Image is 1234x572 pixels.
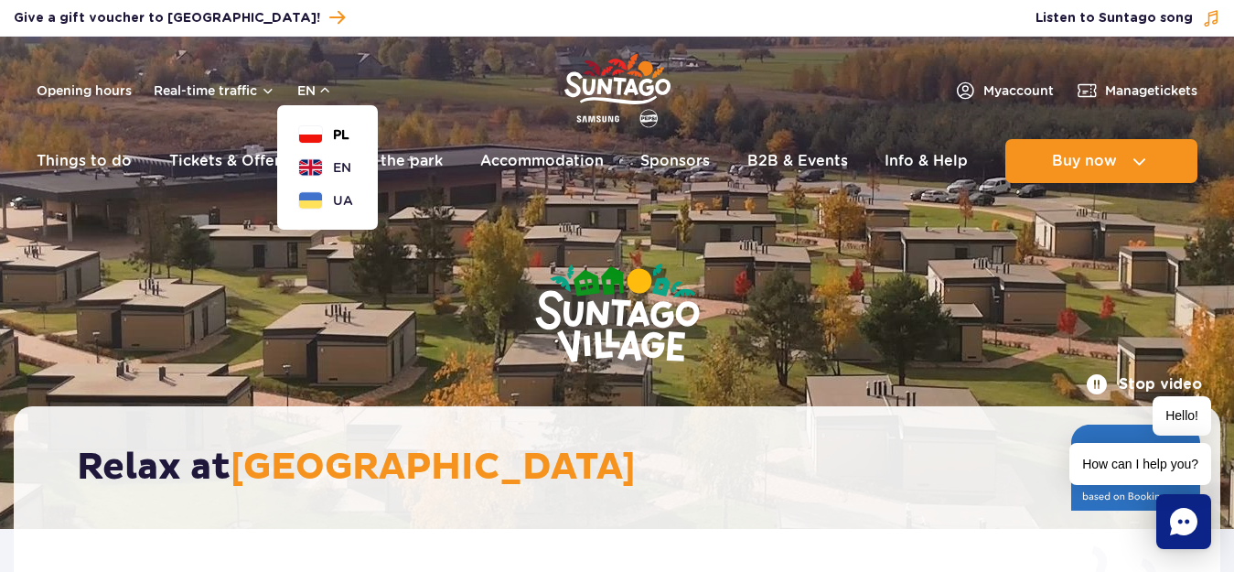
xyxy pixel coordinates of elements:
[14,5,345,30] a: Give a gift voucher to [GEOGRAPHIC_DATA]!
[37,139,132,183] a: Things to do
[1156,494,1211,549] div: Chat
[333,125,349,144] span: PL
[747,139,848,183] a: B2B & Events
[1052,153,1117,169] span: Buy now
[317,139,443,183] a: Explore the park
[1069,443,1211,485] span: How can I help you?
[299,158,351,177] button: EN
[77,445,1175,491] h2: Relax at
[169,139,281,183] a: Tickets & Offer
[640,139,710,183] a: Sponsors
[1005,139,1197,183] button: Buy now
[480,139,604,183] a: Accommodation
[564,46,671,130] a: Park of Poland
[154,83,275,98] button: Real-time traffic
[885,139,968,183] a: Info & Help
[1035,9,1220,27] button: Listen to Suntago song
[231,445,636,491] span: [GEOGRAPHIC_DATA]
[1105,81,1197,100] span: Manage tickets
[954,80,1054,102] a: Myaccount
[983,81,1054,100] span: My account
[297,81,332,100] button: en
[1076,80,1197,102] a: Managetickets
[333,158,351,177] span: EN
[462,192,773,437] img: Suntago Village
[1035,9,1193,27] span: Listen to Suntago song
[277,105,378,230] dialog: Language selection dialog
[333,191,353,210] span: UA
[1086,373,1202,395] button: Stop video
[37,81,132,100] a: Opening hours
[1153,396,1211,436] span: Hello!
[299,191,353,210] button: UA
[14,9,320,27] span: Give a gift voucher to [GEOGRAPHIC_DATA]!
[299,125,349,144] button: PL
